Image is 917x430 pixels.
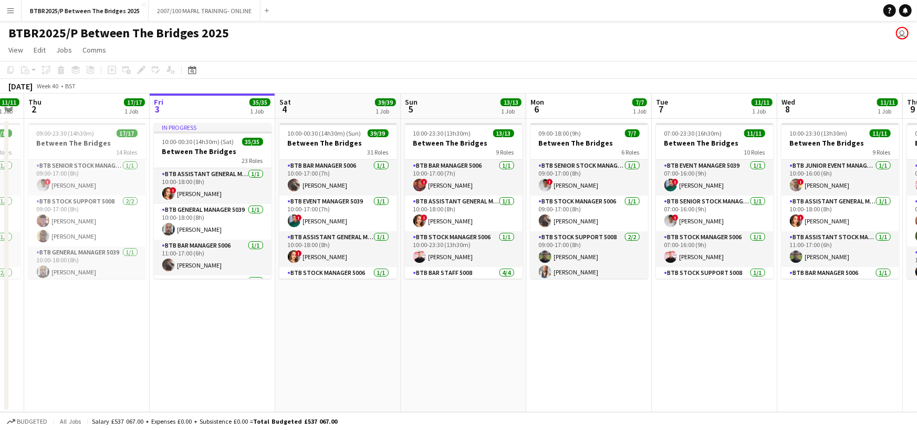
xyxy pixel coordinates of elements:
app-card-role: BTB Stock support 50082/209:00-17:00 (8h)[PERSON_NAME][PERSON_NAME] [530,231,648,282]
span: ! [798,179,804,185]
span: ! [672,179,679,185]
span: 10:00-00:30 (14h30m) (Sun) [288,129,361,137]
span: Sat [279,97,291,107]
app-card-role: BTB Stock Manager 50061/110:00-23:30 (13h30m)[PERSON_NAME] [405,231,523,267]
app-card-role: BTB Senior Stock Manager 50061/107:00-16:00 (9h)![PERSON_NAME] [656,196,774,231]
h3: Between The Bridges [781,138,899,148]
span: 11/11 [877,98,898,106]
span: Sun [405,97,418,107]
span: ! [296,250,302,257]
span: 09:00-23:30 (14h30m) [37,129,95,137]
span: Jobs [56,45,72,55]
h3: Between The Bridges [405,138,523,148]
app-card-role: BTB Stock Manager 50061/107:00-16:00 (9h)[PERSON_NAME] [656,231,774,267]
span: 09:00-18:00 (9h) [539,129,581,137]
div: Salary £537 067.00 + Expenses £0.00 + Subsistence £0.00 = [92,417,337,425]
button: BTBR2025/P Between The Bridges 2025 [22,1,149,21]
span: ! [421,214,428,221]
div: 1 Job [878,107,898,115]
span: 8 [780,103,795,115]
span: Edit [34,45,46,55]
span: Fri [154,97,163,107]
h3: Between The Bridges [28,138,146,148]
button: Budgeted [5,416,49,427]
app-card-role: BTB Stock Manager 50061/110:00-18:00 (8h) [279,267,397,303]
span: 07:00-23:30 (16h30m) [664,129,722,137]
app-card-role: BTB Stock support 50082/209:00-17:00 (8h)[PERSON_NAME][PERSON_NAME] [28,196,146,247]
span: 7/7 [632,98,647,106]
span: ! [421,179,428,185]
app-card-role: BTB Bar Manager 50061/111:00-23:30 (12h30m) [781,267,899,303]
app-job-card: 10:00-23:30 (13h30m)13/13Between The Bridges9 RolesBTB Bar Manager 50061/110:00-17:00 (7h)![PERSO... [405,123,523,279]
span: 13/13 [501,98,522,106]
span: 17/17 [117,129,138,137]
app-card-role: BTB Stock support 50081/107:00-16:00 (9h) [656,267,774,303]
app-card-role: BTB Assistant General Manager 50061/110:00-18:00 (8h)![PERSON_NAME] [279,231,397,267]
app-card-role: BTB General Manager 50391/110:00-18:00 (8h)[PERSON_NAME] [28,247,146,282]
app-card-role: BTB Bar Staff 50084/410:30-17:30 (7h) [405,267,523,349]
app-card-role: BTB Stock Manager 50061/109:00-17:00 (8h)[PERSON_NAME] [530,196,648,231]
app-card-role: BTB Stock Manager 50061/1 [154,275,272,311]
div: 1 Job [501,107,521,115]
a: Jobs [52,43,76,57]
span: 6 Roles [622,148,640,156]
span: 17/17 [124,98,145,106]
span: ! [296,214,302,221]
span: 9 Roles [496,148,514,156]
span: 39/39 [368,129,389,137]
div: 1 Job [752,107,772,115]
app-card-role: BTB Event Manager 50391/107:00-16:00 (9h)![PERSON_NAME] [656,160,774,196]
a: Edit [29,43,50,57]
app-card-role: BTB Assistant General Manager 50061/110:00-18:00 (8h)![PERSON_NAME] [781,196,899,231]
span: 10:00-23:30 (13h30m) [790,129,848,137]
span: Budgeted [17,418,47,425]
app-card-role: BTB Junior Event Manager 50391/110:00-16:00 (6h)![PERSON_NAME] [781,160,899,196]
a: View [4,43,27,57]
span: Week 40 [35,82,61,90]
app-job-card: In progress10:00-00:30 (14h30m) (Sat)35/35Between The Bridges23 RolesBTB Assistant General Manage... [154,123,272,279]
app-card-role: BTB Assistant General Manager 50061/110:00-18:00 (8h)![PERSON_NAME] [154,168,272,204]
span: 11/11 [870,129,891,137]
div: [DATE] [8,81,33,91]
span: 13/13 [493,129,514,137]
app-card-role: BTB Assistant General Manager 50061/110:00-18:00 (8h)![PERSON_NAME] [405,196,523,231]
app-job-card: 10:00-00:30 (14h30m) (Sun)39/39Between The Bridges31 RolesBTB Bar Manager 50061/110:00-17:00 (7h)... [279,123,397,279]
span: 10:00-23:30 (13h30m) [413,129,471,137]
app-card-role: BTB Senior Stock Manager 50061/109:00-17:00 (8h)![PERSON_NAME] [28,160,146,196]
app-card-role: BTB Event Manager 50391/110:00-17:00 (7h)![PERSON_NAME] [279,196,397,231]
a: Comms [78,43,110,57]
span: 14 Roles [117,148,138,156]
span: 9 Roles [873,148,891,156]
div: 1 Job [124,107,144,115]
span: Wed [781,97,795,107]
h3: Between The Bridges [656,138,774,148]
app-card-role: BTB Assistant Stock Manager 50061/111:00-17:00 (6h)[PERSON_NAME] [781,231,899,267]
span: 4 [278,103,291,115]
span: Mon [530,97,544,107]
div: In progress [154,123,272,131]
span: ! [547,179,553,185]
h3: Between The Bridges [279,138,397,148]
span: 11/11 [752,98,773,106]
app-job-card: 07:00-23:30 (16h30m)11/11Between The Bridges10 RolesBTB Event Manager 50391/107:00-16:00 (9h)![PE... [656,123,774,279]
app-card-role: BTB General Manager 50391/110:00-18:00 (8h)[PERSON_NAME] [154,204,272,240]
span: 2 [27,103,41,115]
span: View [8,45,23,55]
span: 35/35 [242,138,263,146]
span: Tue [656,97,668,107]
span: 6 [529,103,544,115]
app-card-role: BTB Bar Manager 50061/111:00-17:00 (6h)[PERSON_NAME] [154,240,272,275]
app-user-avatar: Amy Cane [896,27,909,39]
span: 10:00-00:30 (14h30m) (Sat) [162,138,234,146]
div: 1 Job [376,107,395,115]
span: ! [672,214,679,221]
div: 10:00-23:30 (13h30m)11/11Between The Bridges9 RolesBTB Junior Event Manager 50391/110:00-16:00 (6... [781,123,899,279]
span: 10 Roles [744,148,765,156]
app-job-card: 09:00-23:30 (14h30m)17/17Between The Bridges14 RolesBTB Senior Stock Manager 50061/109:00-17:00 (... [28,123,146,279]
span: Total Budgeted £537 067.00 [253,417,337,425]
span: 7 [654,103,668,115]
